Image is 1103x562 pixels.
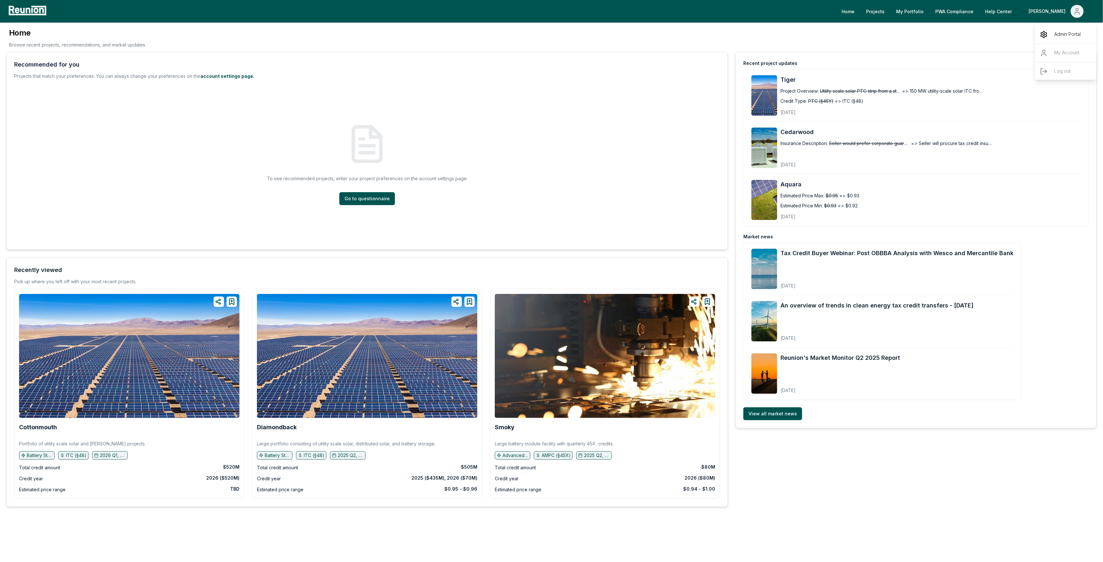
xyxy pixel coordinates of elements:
p: Log out [1054,68,1071,75]
div: 2026 ($80M) [684,475,715,481]
p: Battery Storage, Solar (Utility), Solar (C&I) [265,452,291,459]
div: [PERSON_NAME] [1035,26,1097,83]
p: Browse recent projects, recommendations, and market updates. [9,41,146,48]
div: Total credit amount [495,464,536,472]
a: An overview of trends in clean energy tax credit transfers - [DATE] [780,301,973,310]
img: Cedarwood [751,128,777,168]
div: [DATE] [780,157,886,168]
div: TBD [230,486,239,492]
a: PWA Compliance [930,5,979,18]
img: Cottonmouth [19,294,239,418]
div: Project Overview: [780,88,819,94]
img: Aquara [751,180,777,220]
p: Battery Storage, Solar (Utility) [27,452,53,459]
p: To see recommended projects, enter your project preferences on the account settings page. [267,175,468,182]
div: $80M [701,464,715,470]
button: Battery Storage, Solar (Utility) [19,451,55,460]
a: Aquara [780,180,1081,189]
a: My Portfolio [891,5,929,18]
img: Diamondback [257,294,477,418]
div: Credit Type: [780,98,807,104]
div: $0.94 - $1.00 [683,486,715,492]
a: Home [836,5,860,18]
div: Insurance Description: [780,140,828,147]
span: PTC (§45Y) [808,98,833,104]
div: Recently viewed [14,265,62,275]
div: 2025 ($435M), 2026 ($70M) [411,475,477,481]
a: Smoky [495,424,514,431]
div: Estimated price range [495,486,541,494]
a: Smoky [495,294,715,418]
span: => Seller will procure tax credit insurance [911,140,992,147]
a: Cottonmouth [19,424,57,431]
img: Reunion's Market Monitor Q2 2025 Report [751,353,777,394]
p: 2025 Q2, 2025 Q3, 2025 Q4, 2026 Q1, 2026 Q2, 2026 Q3, 2026 Q4 [338,452,364,459]
div: Estimated price range [19,486,66,494]
div: $505M [461,464,477,470]
a: Admin Portal [1035,26,1097,44]
span: Seller would prefer corporate guarantee in lieu of insurance. [829,140,910,147]
a: account settings page. [200,73,254,79]
div: Recent project updates [743,60,797,67]
a: Help Center [980,5,1017,18]
p: My Account [1054,49,1079,57]
div: Pick up where you left off with your most recent projects. [14,278,136,285]
a: Tax Credit Buyer Webinar: Post OBBBA Analysis with Wesco and Mercantile Bank [780,249,1013,258]
span: => ITC (§48) [835,98,863,104]
div: Estimated Price Min: [780,202,823,209]
div: $520M [223,464,239,470]
div: [DATE] [780,104,886,116]
div: [DATE] [780,209,886,220]
button: 2025 Q2, 2025 Q3, 2025 Q4, 2026 Q1, 2026 Q2, 2026 Q3, 2026 Q4 [330,451,366,460]
img: An overview of trends in clean energy tax credit transfers - August 2025 [751,301,777,341]
span: $0.93 [824,202,836,209]
p: Advanced manufacturing [503,452,528,459]
div: Recommended for you [14,60,80,69]
button: 2026 Q1, 2026 Q3, 2026 Q4 [92,451,128,460]
div: [PERSON_NAME] [1029,5,1068,18]
p: 2026 Q1, 2026 Q3, 2026 Q4 [100,452,126,459]
a: Tiger [780,75,1081,84]
a: Projects [861,5,890,18]
button: 2025 Q2, 2025 Q3, 2025 Q4 [576,451,612,460]
img: Tax Credit Buyer Webinar: Post OBBBA Analysis with Wesco and Mercantile Bank [751,249,777,289]
img: Tiger [751,75,777,116]
span: => 150 MW utility-scale solar ITC from a very experienced sponsor. [902,88,983,94]
p: ITC (§48) [304,452,324,459]
a: Diamondback [257,424,297,431]
div: Estimated Price Max: [780,192,824,199]
div: [DATE] [780,330,973,341]
p: 2025 Q2, 2025 Q3, 2025 Q4 [584,452,610,459]
a: Go to questionnaire [339,192,395,205]
h3: Home [9,28,146,38]
div: Credit year [495,475,519,483]
div: Credit year [257,475,281,483]
div: [DATE] [780,382,900,394]
a: Reunion's Market Monitor Q2 2025 Report [780,353,900,362]
p: Admin Portal [1054,31,1081,38]
div: Credit year [19,475,43,483]
button: Battery Storage, Solar (Utility), Solar (C&I) [257,451,292,460]
p: AMPC (§45X) [542,452,571,459]
div: Total credit amount [257,464,298,472]
div: [DATE] [780,278,1013,289]
div: 2026 ($520M) [206,475,239,481]
button: [PERSON_NAME] [1023,5,1089,18]
div: Estimated price range [257,486,303,494]
div: Total credit amount [19,464,60,472]
p: Portfolio of utility scale solar and [PERSON_NAME] projects. [19,441,146,447]
p: Large portfolio consisting of utility scale solar, distributed solar, and battery storage. [257,441,435,447]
